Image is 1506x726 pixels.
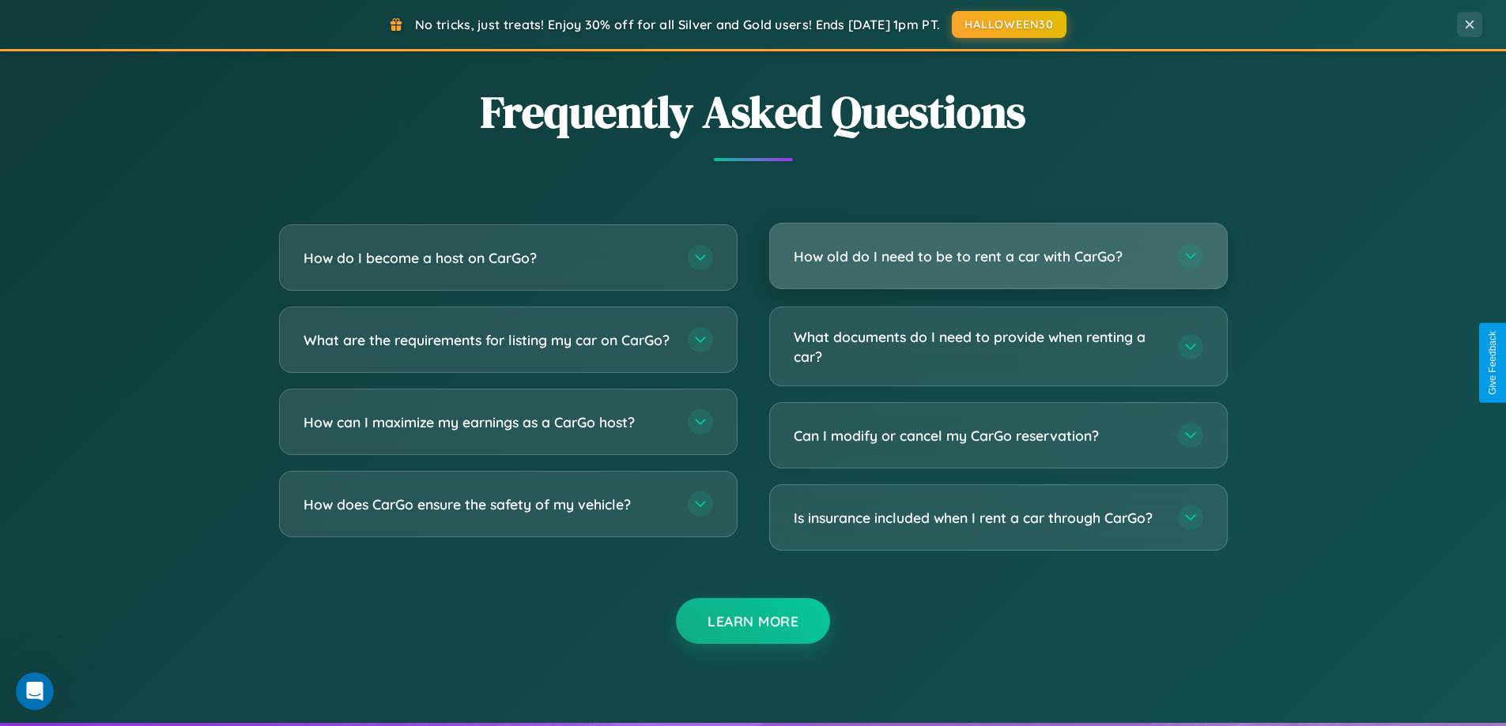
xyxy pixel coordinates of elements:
[794,426,1162,446] h3: Can I modify or cancel my CarGo reservation?
[952,11,1066,38] button: HALLOWEEN30
[16,672,54,710] iframe: Intercom live chat
[279,81,1228,142] h2: Frequently Asked Questions
[415,17,940,32] span: No tricks, just treats! Enjoy 30% off for all Silver and Gold users! Ends [DATE] 1pm PT.
[794,246,1162,266] h3: How old do I need to be to rent a car with CarGo?
[304,248,672,268] h3: How do I become a host on CarGo?
[794,508,1162,528] h3: Is insurance included when I rent a car through CarGo?
[304,330,672,350] h3: What are the requirements for listing my car on CarGo?
[304,495,672,514] h3: How does CarGo ensure the safety of my vehicle?
[1487,331,1498,395] div: Give Feedback
[794,327,1162,366] h3: What documents do I need to provide when renting a car?
[304,412,672,432] h3: How can I maximize my earnings as a CarGo host?
[676,598,830,644] button: Learn More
